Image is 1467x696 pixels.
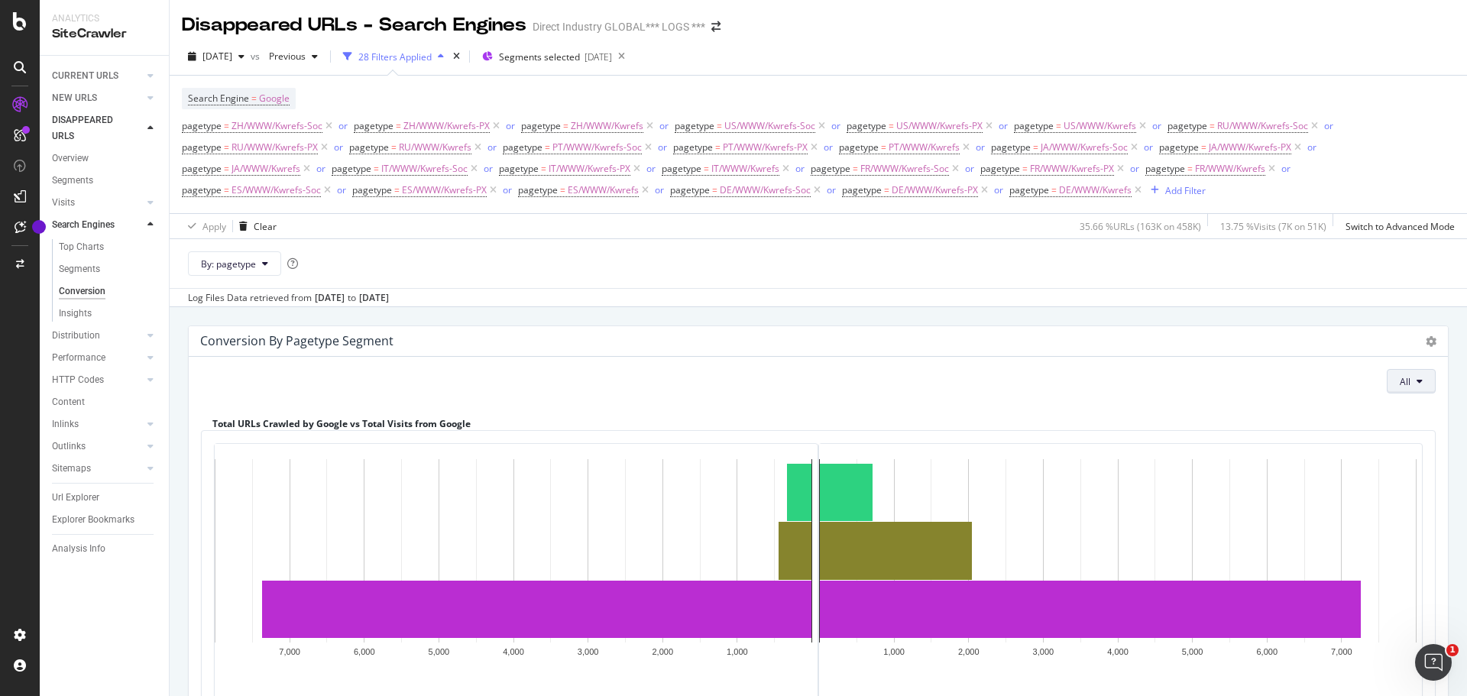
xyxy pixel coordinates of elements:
[52,25,157,43] div: SiteCrawler
[188,291,389,305] div: Log Files Data retrieved from to
[402,180,487,201] span: ES/WWW/Kwrefs-PX
[655,183,664,197] button: or
[1195,158,1265,180] span: FR/WWW/Kwrefs
[675,119,714,132] span: pagetype
[52,439,86,455] div: Outlinks
[59,283,158,299] a: Conversion
[224,183,229,196] span: =
[1307,140,1316,154] button: or
[1165,184,1206,197] div: Add Filter
[338,119,348,132] div: or
[182,44,251,69] button: [DATE]
[52,90,97,106] div: NEW URLS
[662,162,701,175] span: pagetype
[224,119,229,132] span: =
[354,119,393,132] span: pagetype
[182,183,222,196] span: pagetype
[52,151,89,167] div: Overview
[1159,141,1199,154] span: pagetype
[1281,162,1291,175] div: or
[403,115,490,137] span: ZH/WWW/Kwrefs-PX
[711,21,721,32] div: arrow-right-arrow-left
[182,119,222,132] span: pagetype
[506,119,515,132] div: or
[188,92,249,105] span: Search Engine
[659,118,669,133] button: or
[52,328,143,344] a: Distribution
[670,183,710,196] span: pagetype
[1210,119,1215,132] span: =
[1064,115,1136,137] span: US/WWW/Kwrefs
[188,251,281,276] button: By: pagetype
[503,183,512,197] button: or
[1324,118,1333,133] button: or
[52,541,105,557] div: Analysis Info
[503,183,512,196] div: or
[704,162,709,175] span: =
[847,119,886,132] span: pagetype
[506,118,515,133] button: or
[52,195,75,211] div: Visits
[965,161,974,176] button: or
[52,90,143,106] a: NEW URLS
[1080,220,1201,233] div: 35.66 % URLs ( 163K on 458K )
[842,183,882,196] span: pagetype
[59,306,158,322] a: Insights
[853,162,858,175] span: =
[52,217,115,233] div: Search Engines
[1201,141,1206,154] span: =
[1182,648,1203,657] text: 5,000
[182,162,222,175] span: pagetype
[52,416,143,432] a: Inlinks
[233,214,277,238] button: Clear
[182,214,226,238] button: Apply
[811,162,850,175] span: pagetype
[827,183,836,197] button: or
[52,112,143,144] a: DISAPPEARED URLS
[429,648,450,657] text: 5,000
[658,141,667,154] div: or
[503,648,524,657] text: 4,000
[1167,119,1207,132] span: pagetype
[232,180,321,201] span: ES/WWW/Kwrefs-Soc
[1346,220,1455,233] div: Switch to Advanced Mode
[1059,180,1132,201] span: DE/WWW/Kwrefs
[646,161,656,176] button: or
[1033,141,1038,154] span: =
[349,141,389,154] span: pagetype
[1220,220,1326,233] div: 13.75 % Visits ( 7K on 51K )
[52,372,104,388] div: HTTP Codes
[1144,141,1153,154] div: or
[52,112,129,144] div: DISAPPEARED URLS
[723,137,808,158] span: PT/WWW/Kwrefs-PX
[59,261,158,277] a: Segments
[712,183,717,196] span: =
[52,217,143,233] a: Search Engines
[374,162,379,175] span: =
[533,19,705,34] div: Direct Industry GLOBAL*** LOGS ***
[1339,214,1455,238] button: Switch to Advanced Mode
[999,118,1008,133] button: or
[59,306,92,322] div: Insights
[200,331,393,351] h4: Conversion by pagetype Segment
[52,416,79,432] div: Inlinks
[585,50,612,63] div: [DATE]
[994,183,1003,197] button: or
[720,180,811,201] span: DE/WWW/Kwrefs-Soc
[1144,140,1153,154] button: or
[965,162,974,175] div: or
[518,183,558,196] span: pagetype
[1281,161,1291,176] button: or
[484,162,493,175] div: or
[52,512,158,528] a: Explorer Bookmarks
[334,140,343,154] button: or
[571,115,643,137] span: ZH/WWW/Kwrefs
[232,158,300,180] span: JA/WWW/Kwrefs
[52,68,118,84] div: CURRENT URLS
[52,461,91,477] div: Sitemaps
[655,183,664,196] div: or
[578,648,599,657] text: 3,000
[560,183,565,196] span: =
[354,648,375,657] text: 6,000
[182,12,526,38] div: Disappeared URLs - Search Engines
